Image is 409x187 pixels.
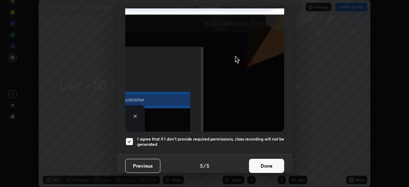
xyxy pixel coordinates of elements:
[137,136,284,147] h5: I agree that if I don't provide required permissions, class recording will not be generated
[206,162,209,169] h4: 5
[204,162,206,169] h4: /
[249,159,284,173] button: Done
[125,159,160,173] button: Previous
[200,162,203,169] h4: 5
